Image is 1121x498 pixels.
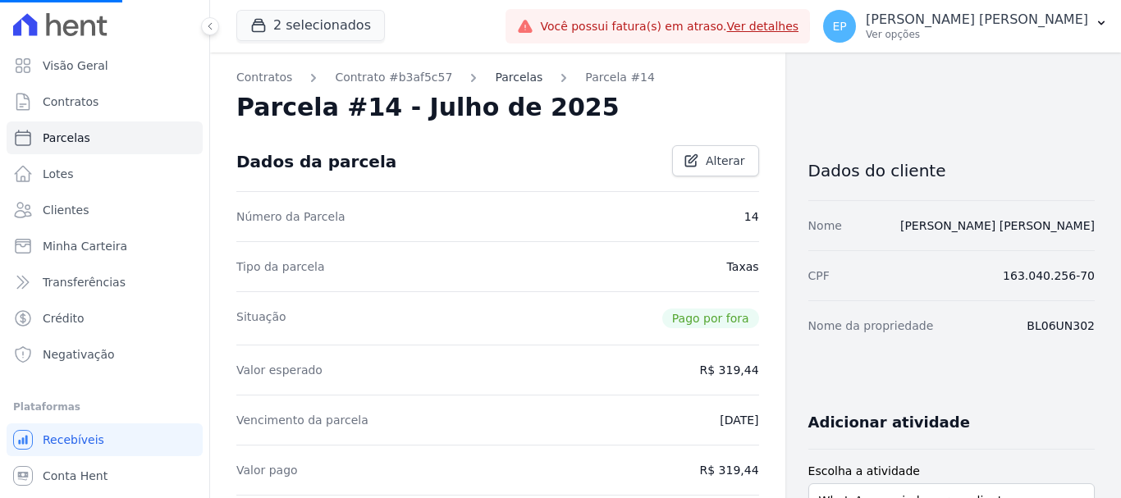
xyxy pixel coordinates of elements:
a: Transferências [7,266,203,299]
span: Alterar [706,153,745,169]
span: Você possui fatura(s) em atraso. [540,18,798,35]
dt: Nome da propriedade [808,318,934,334]
span: Lotes [43,166,74,182]
a: Visão Geral [7,49,203,82]
dt: Número da Parcela [236,208,345,225]
dd: 163.040.256-70 [1003,267,1095,284]
dd: Taxas [727,258,759,275]
a: Negativação [7,338,203,371]
span: Crédito [43,310,85,327]
dt: Vencimento da parcela [236,412,368,428]
label: Escolha a atividade [808,463,1095,480]
a: Contratos [236,69,292,86]
span: Conta Hent [43,468,108,484]
a: [PERSON_NAME] [PERSON_NAME] [900,219,1095,232]
button: 2 selecionados [236,10,385,41]
div: Plataformas [13,397,196,417]
dd: 14 [744,208,759,225]
a: Crédito [7,302,203,335]
span: Pago por fora [662,308,759,328]
a: Contratos [7,85,203,118]
p: Ver opções [866,28,1088,41]
dt: Nome [808,217,842,234]
dd: R$ 319,44 [700,362,759,378]
dd: BL06UN302 [1027,318,1095,334]
span: Transferências [43,274,126,290]
a: Lotes [7,158,203,190]
a: Parcela #14 [585,69,655,86]
button: EP [PERSON_NAME] [PERSON_NAME] Ver opções [810,3,1121,49]
span: EP [832,21,846,32]
a: Ver detalhes [727,20,799,33]
a: Contrato #b3af5c57 [335,69,452,86]
span: Contratos [43,94,98,110]
div: Dados da parcela [236,152,396,171]
span: Parcelas [43,130,90,146]
a: Alterar [672,145,759,176]
dt: Valor esperado [236,362,323,378]
dt: Situação [236,308,286,328]
a: Clientes [7,194,203,226]
span: Visão Geral [43,57,108,74]
nav: Breadcrumb [236,69,759,86]
dt: Tipo da parcela [236,258,325,275]
a: Recebíveis [7,423,203,456]
a: Minha Carteira [7,230,203,263]
span: Minha Carteira [43,238,127,254]
span: Recebíveis [43,432,104,448]
dt: CPF [808,267,830,284]
p: [PERSON_NAME] [PERSON_NAME] [866,11,1088,28]
span: Negativação [43,346,115,363]
dt: Valor pago [236,462,298,478]
h3: Adicionar atividade [808,413,970,432]
h3: Dados do cliente [808,161,1095,180]
a: Parcelas [7,121,203,154]
h2: Parcela #14 - Julho de 2025 [236,93,620,122]
span: Clientes [43,202,89,218]
a: Conta Hent [7,459,203,492]
dd: [DATE] [720,412,758,428]
a: Parcelas [495,69,542,86]
dd: R$ 319,44 [700,462,759,478]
